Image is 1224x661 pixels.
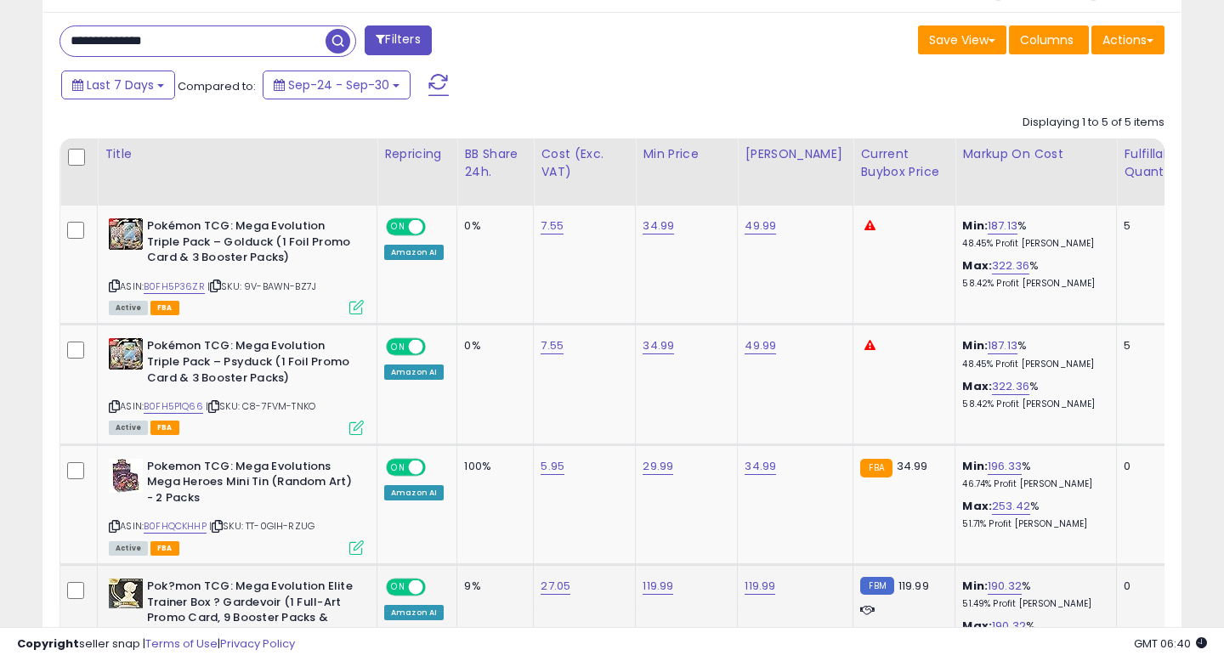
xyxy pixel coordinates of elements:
[988,218,1017,234] a: 187.13
[745,578,775,595] a: 119.99
[643,145,730,163] div: Min Price
[897,458,928,474] span: 34.99
[541,458,564,475] a: 5.95
[464,338,520,353] div: 0%
[988,458,1022,475] a: 196.33
[206,399,315,413] span: | SKU: C8-7FVM-TNKO
[962,258,1103,290] div: %
[643,337,674,354] a: 34.99
[962,379,1103,410] div: %
[109,459,364,553] div: ASIN:
[109,218,364,313] div: ASIN:
[745,145,846,163] div: [PERSON_NAME]
[109,338,143,370] img: 515VbAp7U8L._SL40_.jpg
[1134,636,1207,652] span: 2025-10-13 06:40 GMT
[1124,579,1176,594] div: 0
[1124,145,1182,181] div: Fulfillable Quantity
[464,145,526,181] div: BB Share 24h.
[147,459,354,511] b: Pokemon TCG: Mega Evolutions Mega Heroes Mini Tin (Random Art) - 2 Packs
[541,218,564,234] a: 7.55
[955,138,1117,206] th: The percentage added to the cost of goods (COGS) that forms the calculator for Min & Max prices.
[1009,25,1089,54] button: Columns
[918,25,1006,54] button: Save View
[144,399,203,414] a: B0FH5P1Q66
[988,337,1017,354] a: 187.13
[643,458,673,475] a: 29.99
[209,519,314,533] span: | SKU: TT-0GIH-RZUG
[541,337,564,354] a: 7.55
[423,220,450,234] span: OFF
[860,577,893,595] small: FBM
[288,76,389,93] span: Sep-24 - Sep-30
[109,541,148,556] span: All listings currently available for purchase on Amazon
[1023,115,1164,131] div: Displaying 1 to 5 of 5 items
[860,145,948,181] div: Current Buybox Price
[109,301,148,315] span: All listings currently available for purchase on Amazon
[962,598,1103,610] p: 51.49% Profit [PERSON_NAME]
[388,220,409,234] span: ON
[388,340,409,354] span: ON
[220,636,295,652] a: Privacy Policy
[1020,31,1074,48] span: Columns
[962,478,1103,490] p: 46.74% Profit [PERSON_NAME]
[144,519,207,534] a: B0FHQCKHHP
[962,378,992,394] b: Max:
[1091,25,1164,54] button: Actions
[962,359,1103,370] p: 48.45% Profit [PERSON_NAME]
[464,579,520,594] div: 9%
[962,278,1103,290] p: 58.42% Profit [PERSON_NAME]
[962,458,988,474] b: Min:
[962,218,1103,250] div: %
[384,605,444,620] div: Amazon AI
[860,459,892,477] small: FBA
[962,578,988,594] b: Min:
[147,338,354,390] b: Pokémon TCG: Mega Evolution Triple Pack – Psyduck (1 Foil Promo Card & 3 Booster Packs)
[988,578,1022,595] a: 190.32
[365,25,431,55] button: Filters
[109,338,364,432] div: ASIN:
[109,579,143,608] img: 516SkMGfpEL._SL40_.jpg
[178,78,256,94] span: Compared to:
[992,498,1030,515] a: 253.42
[263,71,411,99] button: Sep-24 - Sep-30
[17,636,79,652] strong: Copyright
[643,578,673,595] a: 119.99
[541,578,570,595] a: 27.05
[150,421,179,435] span: FBA
[541,145,628,181] div: Cost (Exc. VAT)
[384,145,450,163] div: Repricing
[423,340,450,354] span: OFF
[384,364,444,380] div: Amazon AI
[1124,459,1176,474] div: 0
[464,218,520,234] div: 0%
[1124,338,1176,353] div: 5
[745,337,776,354] a: 49.99
[464,459,520,474] div: 100%
[207,280,316,293] span: | SKU: 9V-BAWN-BZ7J
[145,636,218,652] a: Terms of Use
[962,337,988,353] b: Min:
[147,218,354,270] b: Pokémon TCG: Mega Evolution Triple Pack – Golduck (1 Foil Promo Card & 3 Booster Packs)
[384,485,444,500] div: Amazon AI
[150,301,179,315] span: FBA
[109,218,143,250] img: 51Y+QG6YXyL._SL40_.jpg
[962,498,992,514] b: Max:
[144,280,205,294] a: B0FH5P36ZR
[1124,218,1176,234] div: 5
[745,458,776,475] a: 34.99
[745,218,776,234] a: 49.99
[962,499,1103,530] div: %
[962,238,1103,250] p: 48.45% Profit [PERSON_NAME]
[105,145,370,163] div: Title
[147,579,354,646] b: Pok?mon TCG: Mega Evolution Elite Trainer Box ? Gardevoir (1 Full-Art Promo Card, 9 Booster Packs...
[423,460,450,474] span: OFF
[962,145,1109,163] div: Markup on Cost
[962,459,1103,490] div: %
[388,460,409,474] span: ON
[423,580,450,595] span: OFF
[388,580,409,595] span: ON
[962,218,988,234] b: Min:
[87,76,154,93] span: Last 7 Days
[992,378,1029,395] a: 322.36
[962,579,1103,610] div: %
